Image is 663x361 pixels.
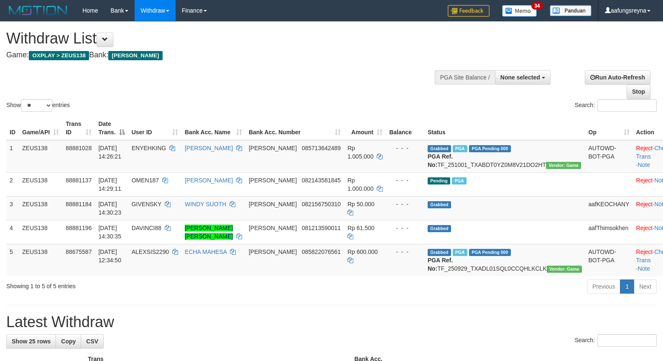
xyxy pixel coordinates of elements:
input: Search: [597,99,657,112]
span: [PERSON_NAME] [108,51,162,60]
span: Marked by aafanarl [452,177,467,184]
div: - - - [389,176,421,184]
td: 4 [6,220,19,244]
span: 88881028 [66,145,92,151]
a: Previous [587,279,620,294]
a: [PERSON_NAME] [PERSON_NAME] [185,225,233,240]
td: ZEUS138 [19,244,62,276]
span: [DATE] 12:34:50 [98,248,121,264]
th: Bank Acc. Number: activate to sort column ascending [245,116,344,140]
span: Marked by aafanarl [453,145,467,152]
img: panduan.png [550,5,592,16]
span: Copy [61,338,76,345]
img: Feedback.jpg [448,5,490,17]
th: User ID: activate to sort column ascending [128,116,181,140]
td: ZEUS138 [19,196,62,220]
span: [PERSON_NAME] [249,201,297,207]
span: [PERSON_NAME] [249,248,297,255]
div: PGA Site Balance / [435,70,495,84]
th: Status [424,116,585,140]
span: [DATE] 14:29:11 [98,177,121,192]
a: Reject [636,201,653,207]
div: - - - [389,248,421,256]
span: ENYEHKING [132,145,166,151]
span: GIVENSKY [132,201,161,207]
a: [PERSON_NAME] [185,145,233,151]
span: 88881137 [66,177,92,184]
span: Pending [428,177,450,184]
a: Run Auto-Refresh [585,70,650,84]
span: 34 [531,2,543,10]
th: Trans ID: activate to sort column ascending [62,116,95,140]
th: Balance [386,116,424,140]
span: Vendor URL: https://trx31.1velocity.biz [547,266,582,273]
td: ZEUS138 [19,220,62,244]
div: - - - [389,224,421,232]
a: Reject [636,225,653,231]
div: Showing 1 to 5 of 5 entries [6,279,270,290]
a: Stop [627,84,650,99]
span: [DATE] 14:30:23 [98,201,121,216]
a: WINDY SUOTH [185,201,226,207]
td: aafKEOCHANY [585,196,633,220]
span: Rp 50.000 [347,201,375,207]
td: 5 [6,244,19,276]
td: AUTOWD-BOT-PGA [585,244,633,276]
td: AUTOWD-BOT-PGA [585,140,633,173]
span: Rp 1.005.000 [347,145,373,160]
select: Showentries [21,99,52,112]
a: Reject [636,177,653,184]
label: Search: [575,99,657,112]
img: Button%20Memo.svg [502,5,537,17]
a: Note [637,161,650,168]
span: [PERSON_NAME] [249,145,297,151]
h1: Latest Withdraw [6,314,657,330]
h4: Game: Bank: [6,51,433,59]
a: ECHA MAHESA [185,248,227,255]
span: Vendor URL: https://trx31.1velocity.biz [546,162,581,169]
div: - - - [389,200,421,208]
span: 88881184 [66,201,92,207]
td: 1 [6,140,19,173]
span: Copy 082143581845 to clipboard [302,177,341,184]
th: Amount: activate to sort column ascending [344,116,386,140]
span: Grabbed [428,249,451,256]
label: Search: [575,334,657,347]
button: None selected [495,70,551,84]
h1: Withdraw List [6,30,433,47]
span: Marked by aafpengsreynich [453,249,467,256]
a: 1 [620,279,634,294]
th: ID [6,116,19,140]
span: ALEXSIS2290 [132,248,169,255]
span: 88675587 [66,248,92,255]
th: Bank Acc. Name: activate to sort column ascending [181,116,245,140]
span: [DATE] 14:30:35 [98,225,121,240]
span: OMEN187 [132,177,159,184]
span: Rp 600.000 [347,248,377,255]
a: CSV [81,334,104,348]
span: OXPLAY > ZEUS138 [29,51,89,60]
label: Show entries [6,99,70,112]
th: Game/API: activate to sort column ascending [19,116,62,140]
a: [PERSON_NAME] [185,177,233,184]
span: Copy 081213590011 to clipboard [302,225,341,231]
div: - - - [389,144,421,152]
span: 88881196 [66,225,92,231]
th: Op: activate to sort column ascending [585,116,633,140]
b: PGA Ref. No: [428,257,453,272]
span: Show 25 rows [12,338,51,345]
span: [DATE] 14:26:21 [98,145,121,160]
span: Grabbed [428,145,451,152]
td: ZEUS138 [19,172,62,196]
span: Copy 085822076561 to clipboard [302,248,341,255]
td: aafThimsokhen [585,220,633,244]
a: Next [634,279,657,294]
a: Note [637,265,650,272]
th: Date Trans.: activate to sort column descending [95,116,128,140]
b: PGA Ref. No: [428,153,453,168]
td: 3 [6,196,19,220]
span: [PERSON_NAME] [249,225,297,231]
span: PGA Pending [469,145,511,152]
span: None selected [500,74,540,81]
span: Copy 082156750310 to clipboard [302,201,341,207]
